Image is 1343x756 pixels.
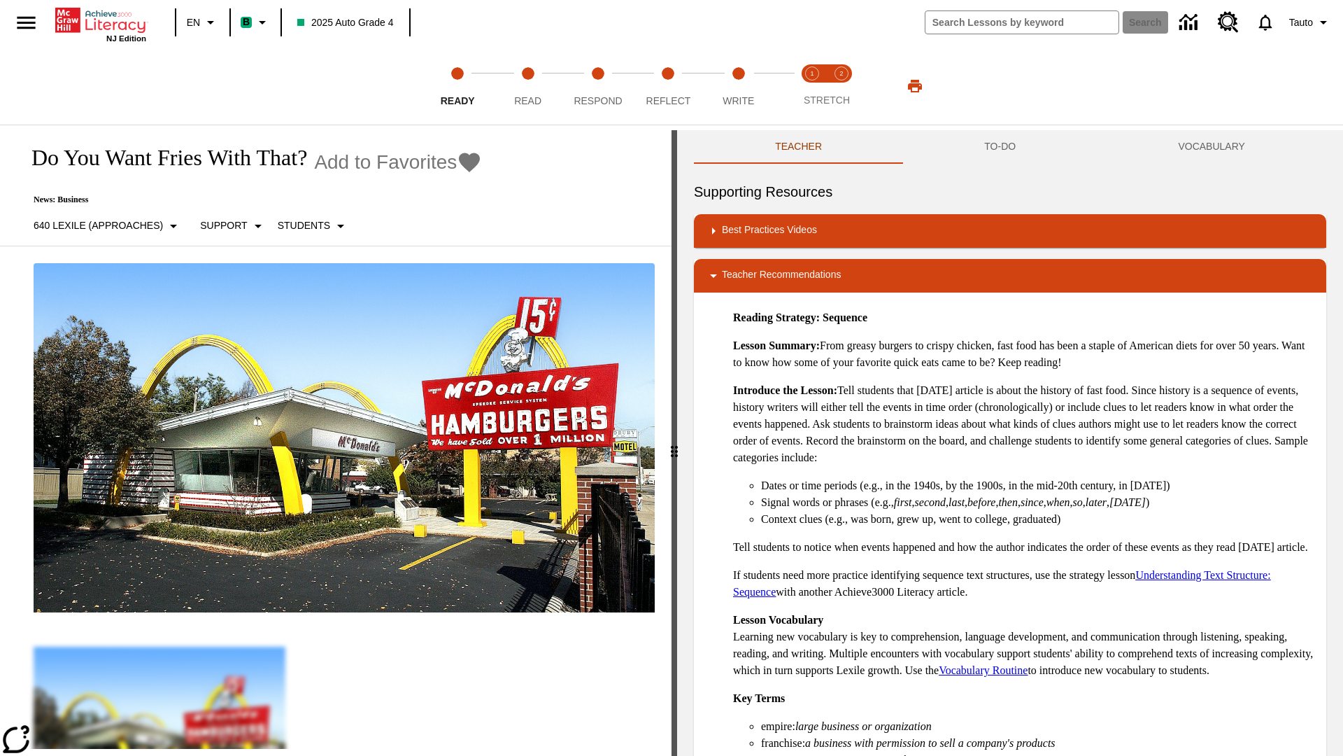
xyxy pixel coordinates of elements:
p: Learning new vocabulary is key to comprehension, language development, and communication through ... [733,612,1315,679]
button: Add to Favorites - Do You Want Fries With That? [314,150,482,174]
p: Students [278,218,330,233]
p: News: Business [17,195,482,205]
button: Write step 5 of 5 [698,48,779,125]
p: Teacher Recommendations [722,267,841,284]
span: NJ Edition [106,34,146,43]
button: Stretch Respond step 2 of 2 [821,48,862,125]
button: Open side menu [6,2,47,43]
strong: Lesson Vocabulary [733,614,823,626]
span: 2025 Auto Grade 4 [297,15,394,30]
button: Print [893,73,937,99]
span: Ready [441,95,475,106]
p: 640 Lexile (Approaches) [34,218,163,233]
button: Language: EN, Select a language [180,10,225,35]
button: Ready step 1 of 5 [417,48,498,125]
a: Vocabulary Routine [939,664,1028,676]
span: Respond [574,95,622,106]
span: Tauto [1289,15,1313,30]
a: Understanding Text Structure: Sequence [733,569,1271,598]
em: large business or organization [795,720,932,732]
div: Home [55,5,146,43]
span: Write [723,95,754,106]
em: later [1086,496,1107,508]
strong: Sequence [823,311,867,323]
em: [DATE] [1109,496,1146,508]
em: before [967,496,995,508]
li: franchise: [761,735,1315,752]
a: Data Center [1171,3,1209,42]
li: empire: [761,718,1315,735]
a: Resource Center, Will open in new tab [1209,3,1247,41]
em: when [1046,496,1070,508]
button: Read step 2 of 5 [487,48,568,125]
button: Profile/Settings [1284,10,1337,35]
li: Context clues (e.g., was born, grew up, went to college, graduated) [761,511,1315,528]
button: Respond step 3 of 5 [557,48,639,125]
button: Select Student [272,213,355,239]
span: Reflect [646,95,691,106]
span: Add to Favorites [314,151,457,174]
a: Notifications [1247,4,1284,41]
h1: Do You Want Fries With That? [17,145,307,171]
div: Teacher Recommendations [694,259,1326,293]
strong: Lesson Summary: [733,339,820,351]
em: then [998,496,1018,508]
em: since [1021,496,1044,508]
div: Instructional Panel Tabs [694,130,1326,164]
img: One of the first McDonald's stores, with the iconic red sign and golden arches. [34,263,655,613]
em: last [948,496,965,508]
div: Press Enter or Spacebar and then press right and left arrow keys to move the slider [671,130,677,756]
button: Select Lexile, 640 Lexile (Approaches) [28,213,187,239]
span: B [243,13,250,31]
text: 2 [839,70,843,77]
button: TO-DO [903,130,1097,164]
li: Dates or time periods (e.g., in the 1940s, by the 1900s, in the mid-20th century, in [DATE]) [761,477,1315,494]
button: VOCABULARY [1097,130,1326,164]
input: search field [925,11,1118,34]
button: Boost Class color is mint green. Change class color [235,10,276,35]
button: Reflect step 4 of 5 [627,48,709,125]
em: first [894,496,912,508]
em: so [1073,496,1083,508]
button: Stretch Read step 1 of 2 [792,48,832,125]
text: 1 [810,70,813,77]
div: Best Practices Videos [694,214,1326,248]
p: Tell students that [DATE] article is about the history of fast food. Since history is a sequence ... [733,382,1315,466]
span: EN [187,15,200,30]
button: Scaffolds, Support [194,213,271,239]
button: Teacher [694,130,903,164]
p: From greasy burgers to crispy chicken, fast food has been a staple of American diets for over 50 ... [733,337,1315,371]
strong: Introduce the Lesson: [733,384,837,396]
p: If students need more practice identifying sequence text structures, use the strategy lesson with... [733,567,1315,601]
p: Tell students to notice when events happened and how the author indicates the order of these even... [733,539,1315,556]
strong: Key Terms [733,692,785,704]
strong: Reading Strategy: [733,311,820,323]
li: Signal words or phrases (e.g., , , , , , , , , , ) [761,494,1315,511]
em: a business with permission to sell a company's products [805,737,1056,749]
span: Read [514,95,541,106]
p: Support [200,218,247,233]
span: STRETCH [804,94,850,106]
div: activity [677,130,1343,756]
p: Best Practices Videos [722,223,817,239]
em: second [915,496,946,508]
h6: Supporting Resources [694,181,1326,203]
